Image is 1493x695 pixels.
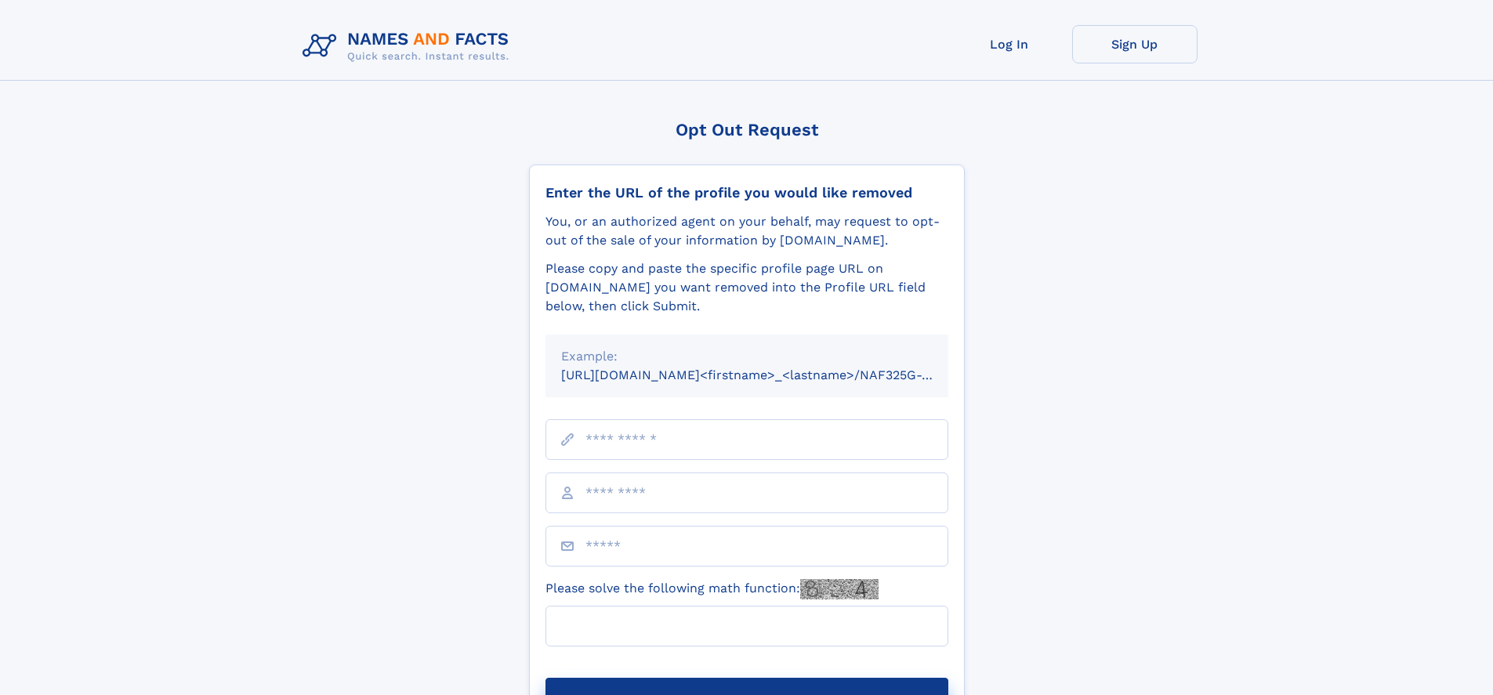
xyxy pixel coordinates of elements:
[1072,25,1198,63] a: Sign Up
[561,367,978,382] small: [URL][DOMAIN_NAME]<firstname>_<lastname>/NAF325G-xxxxxxxx
[947,25,1072,63] a: Log In
[296,25,522,67] img: Logo Names and Facts
[545,259,948,316] div: Please copy and paste the specific profile page URL on [DOMAIN_NAME] you want removed into the Pr...
[545,184,948,201] div: Enter the URL of the profile you would like removed
[529,120,965,139] div: Opt Out Request
[545,212,948,250] div: You, or an authorized agent on your behalf, may request to opt-out of the sale of your informatio...
[545,579,879,599] label: Please solve the following math function:
[561,347,933,366] div: Example:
